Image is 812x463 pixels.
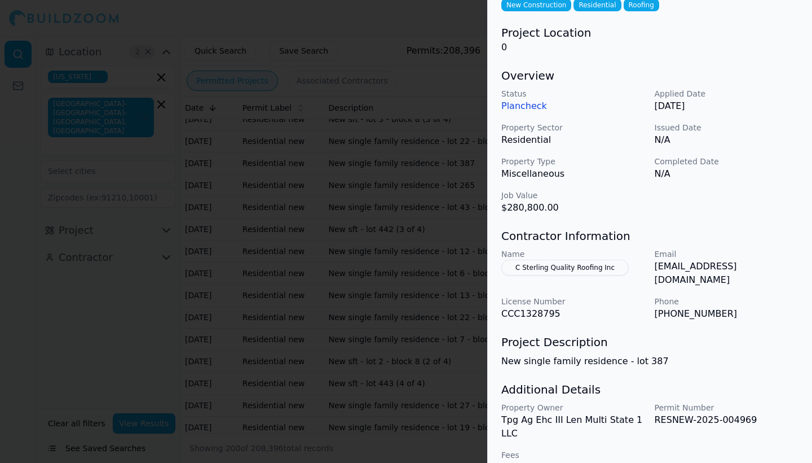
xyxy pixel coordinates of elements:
[501,449,646,461] p: Fees
[655,88,799,99] p: Applied Date
[501,402,646,413] p: Property Owner
[501,167,646,181] p: Miscellaneous
[655,133,799,147] p: N/A
[501,201,646,215] p: $280,800.00
[501,296,646,307] p: License Number
[501,334,798,350] h3: Project Description
[655,413,799,427] p: RESNEW-2025-004969
[501,260,629,276] button: C Sterling Quality Roofing Inc
[655,296,799,307] p: Phone
[501,88,646,99] p: Status
[655,122,799,133] p: Issued Date
[501,156,646,167] p: Property Type
[655,99,799,113] p: [DATE]
[501,248,646,260] p: Name
[655,156,799,167] p: Completed Date
[655,307,799,321] p: [PHONE_NUMBER]
[501,228,798,244] h3: Contractor Information
[655,167,799,181] p: N/A
[501,25,798,54] div: 0
[655,260,799,287] p: [EMAIL_ADDRESS][DOMAIN_NAME]
[655,402,799,413] p: Permit Number
[655,248,799,260] p: Email
[501,355,798,368] p: New single family residence - lot 387
[501,68,798,84] h3: Overview
[501,413,646,440] p: Tpg Ag Ehc III Len Multi State 1 LLC
[501,382,798,398] h3: Additional Details
[501,25,798,41] h3: Project Location
[501,99,646,113] p: Plancheck
[501,133,646,147] p: Residential
[501,122,646,133] p: Property Sector
[501,190,646,201] p: Job Value
[501,307,646,321] p: CCC1328795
